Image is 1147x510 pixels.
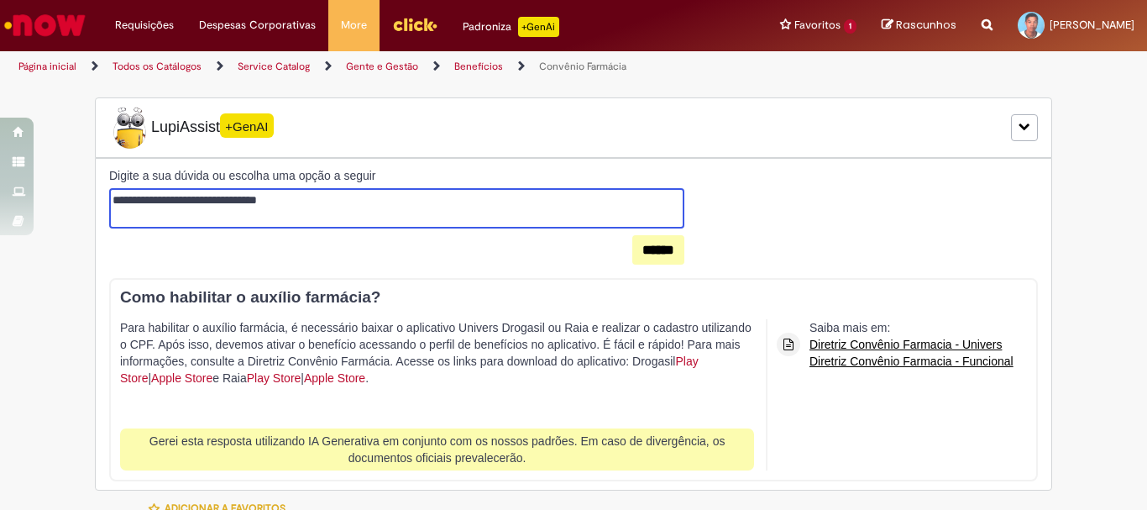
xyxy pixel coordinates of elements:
[95,97,1052,158] div: LupiLupiAssist+GenAI
[346,60,418,73] a: Gente e Gestão
[120,319,754,420] p: Para habilitar o auxílio farmácia, é necessário baixar o aplicativo Univers Drogasil ou Raia e re...
[304,371,365,385] a: Apple Store
[13,51,752,82] ul: Trilhas de página
[120,429,754,471] div: Gerei esta resposta utilizando IA Generativa em conjunto com os nossos padrões. Em caso de diverg...
[844,19,856,34] span: 1
[120,289,1013,307] h3: Como habilitar o auxílio farmácia?
[896,17,956,33] span: Rascunhos
[238,60,310,73] a: Service Catalog
[109,167,684,184] label: Digite a sua dúvida ou escolha uma opção a seguir
[109,107,151,149] img: Lupi
[882,18,956,34] a: Rascunhos
[113,60,202,73] a: Todos os Catálogos
[539,60,626,73] a: Convênio Farmácia
[392,12,437,37] img: click_logo_yellow_360x200.png
[199,17,316,34] span: Despesas Corporativas
[109,107,274,149] span: LupiAssist
[115,17,174,34] span: Requisições
[809,336,1013,353] a: Diretriz Convênio Farmacia - Univers
[463,17,559,37] div: Padroniza
[454,60,503,73] a: Benefícios
[809,353,1013,370] a: Diretriz Convênio Farmacia - Funcional
[151,371,212,385] a: Apple Store
[2,8,88,42] img: ServiceNow
[341,17,367,34] span: More
[794,17,841,34] span: Favoritos
[220,113,274,138] span: +GenAI
[247,371,301,385] a: Play Store
[1050,18,1134,32] span: [PERSON_NAME]
[18,60,76,73] a: Página inicial
[809,319,1013,370] div: Saiba mais em:
[518,17,559,37] p: +GenAi
[120,355,699,385] a: Play Store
